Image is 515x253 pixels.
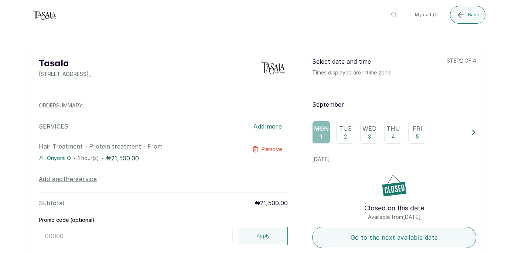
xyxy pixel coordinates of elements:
p: 2 [344,133,347,140]
p: Closed on this date [312,203,476,213]
p: ₦21,500.00 [106,154,139,163]
button: Back [450,6,485,24]
p: step 2 of 4 [447,57,476,64]
p: [DATE] [312,156,476,163]
button: Go to the next available date [312,227,476,248]
button: Add more [248,118,288,134]
p: Select date and time [312,57,390,66]
button: Apply [239,227,288,245]
p: September [312,100,476,109]
p: [STREET_ADDRESS] , , [39,70,92,78]
p: Fri [413,124,422,133]
button: Add anotherservice [39,174,97,183]
h2: Tasala [39,57,92,70]
span: Oriyomi O [47,154,71,162]
p: Available from [DATE] [312,213,476,221]
p: 4 [392,133,395,140]
p: Mon [314,124,329,133]
div: · · [39,154,238,163]
p: ORDER SUMMARY [39,102,288,109]
p: Wed [362,124,376,133]
p: 5 [416,133,419,140]
p: Subtotal [39,199,64,207]
p: ₦21,500.00 [255,199,288,207]
label: Promo code (optional) [39,216,95,224]
p: Hair Treatment - Protein treatment - From [39,142,238,151]
input: 00000 [39,227,233,245]
span: 1 hour(s) [78,155,99,161]
button: Remove [246,142,288,157]
span: Back [468,12,479,18]
span: Remove [262,146,282,153]
img: business logo [30,7,59,22]
img: business logo [258,57,288,78]
button: My cart (1) [409,6,444,24]
p: 3 [368,133,371,140]
p: SERVICES [39,122,68,131]
p: Times displayed are in time zone [312,69,390,76]
p: 1 [320,133,322,140]
p: Thu [386,124,400,133]
p: Tue [339,124,352,133]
